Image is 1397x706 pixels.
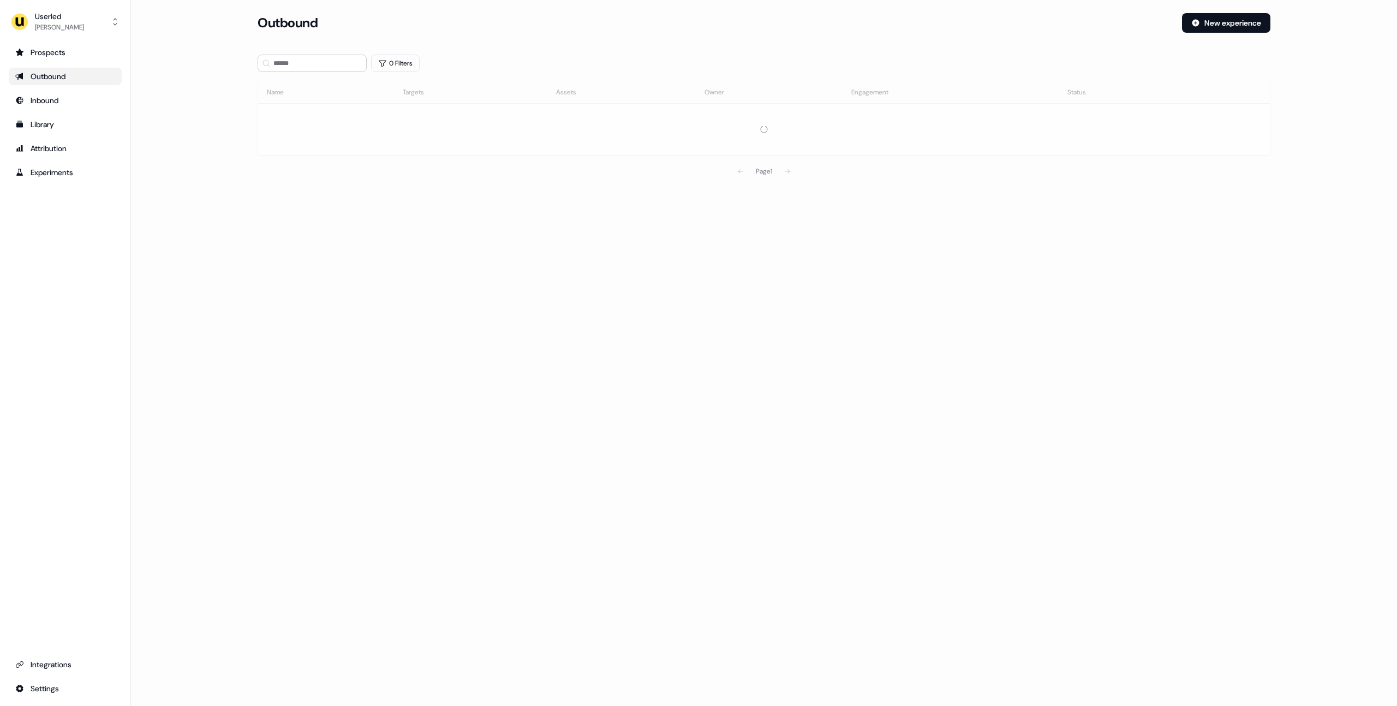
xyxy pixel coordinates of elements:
div: Experiments [15,167,115,178]
div: Userled [35,11,84,22]
div: Library [15,119,115,130]
div: Settings [15,683,115,694]
a: Go to integrations [9,680,122,697]
div: Prospects [15,47,115,58]
div: Integrations [15,659,115,670]
h3: Outbound [258,15,318,31]
div: Inbound [15,95,115,106]
button: Userled[PERSON_NAME] [9,9,122,35]
a: Go to templates [9,116,122,133]
a: Go to prospects [9,44,122,61]
button: 0 Filters [371,55,420,72]
a: Go to attribution [9,140,122,157]
div: Outbound [15,71,115,82]
div: Attribution [15,143,115,154]
button: New experience [1182,13,1270,33]
a: Go to outbound experience [9,68,122,85]
div: [PERSON_NAME] [35,22,84,33]
a: Go to integrations [9,656,122,673]
a: Go to experiments [9,164,122,181]
a: Go to Inbound [9,92,122,109]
